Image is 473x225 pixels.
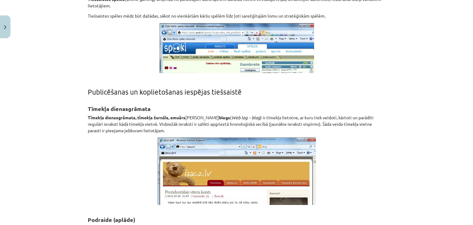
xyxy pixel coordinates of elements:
[88,216,135,223] strong: Podraide (aplāde)
[88,105,151,112] strong: Tīmekļa dienasgrāmata
[88,77,385,96] h1: Publicēšanas un koplietošanas iespējas tiešsaistē
[88,115,185,120] strong: Tīmekļa dienasgrāmata, tīmekļa žurnāls, emuārs
[88,114,385,134] p: [PERSON_NAME] ( ) ir tīmekļa lietotne, ar kuru tiek veidoti, kārtoti un parādīti regulāri ierakst...
[88,13,385,19] p: Tiešsaistes spēles mēdz būt dažādas, sākot no vienkāršām kāršu spēlēm līdz ļoti sarežģītajām lomu...
[4,25,6,29] img: icon-close-lesson-0947bae3869378f0d4975bcd49f059093ad1ed9edebbc8119c70593378902aed.svg
[232,115,260,120] em: Web log – blog
[219,115,230,120] strong: blogs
